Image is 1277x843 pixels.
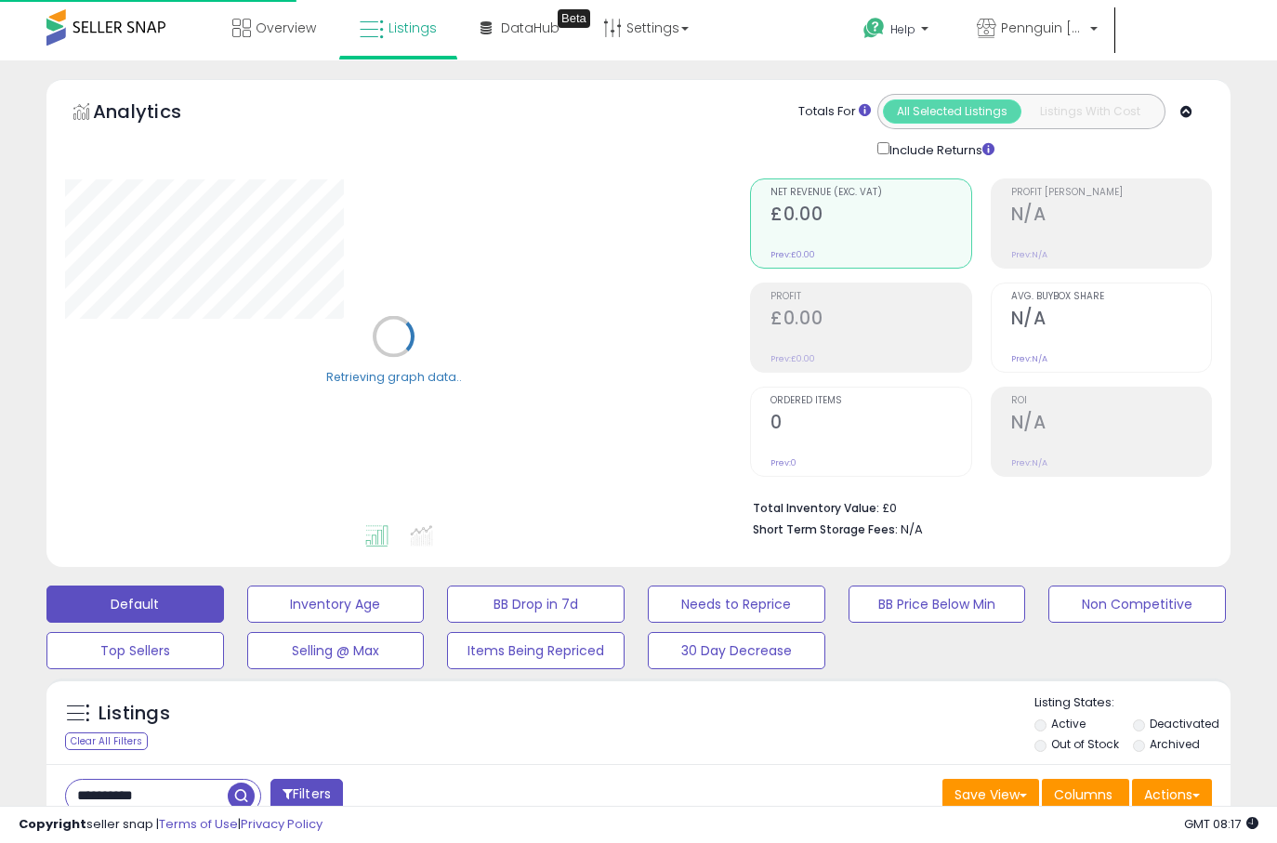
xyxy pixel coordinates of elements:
span: Avg. Buybox Share [1011,292,1211,302]
span: Profit [770,292,970,302]
button: Selling @ Max [247,632,425,669]
h2: £0.00 [770,308,970,333]
small: Prev: £0.00 [770,249,815,260]
span: N/A [901,520,923,538]
label: Archived [1150,736,1200,752]
h2: N/A [1011,204,1211,229]
button: Top Sellers [46,632,224,669]
h2: 0 [770,412,970,437]
div: Clear All Filters [65,732,148,750]
strong: Copyright [19,815,86,833]
li: £0 [753,495,1198,518]
h2: N/A [1011,412,1211,437]
button: BB Price Below Min [849,586,1026,623]
button: Filters [270,779,343,811]
label: Active [1051,716,1086,731]
span: Pennguin [GEOGRAPHIC_DATA] [1001,19,1085,37]
span: Ordered Items [770,396,970,406]
p: Listing States: [1034,694,1231,712]
h2: £0.00 [770,204,970,229]
button: Items Being Repriced [447,632,625,669]
div: Tooltip anchor [558,9,590,28]
button: Listings With Cost [1020,99,1159,124]
span: Columns [1054,785,1112,804]
small: Prev: £0.00 [770,353,815,364]
a: Help [849,3,947,60]
small: Prev: N/A [1011,249,1047,260]
b: Short Term Storage Fees: [753,521,898,537]
button: Inventory Age [247,586,425,623]
a: Privacy Policy [241,815,323,833]
span: Profit [PERSON_NAME] [1011,188,1211,198]
span: Net Revenue (Exc. VAT) [770,188,970,198]
span: Overview [256,19,316,37]
span: Listings [388,19,437,37]
button: Non Competitive [1048,586,1226,623]
button: Needs to Reprice [648,586,825,623]
i: Get Help [862,17,886,40]
span: ROI [1011,396,1211,406]
span: Help [890,21,915,37]
button: Default [46,586,224,623]
div: seller snap | | [19,816,323,834]
button: All Selected Listings [883,99,1021,124]
button: BB Drop in 7d [447,586,625,623]
small: Prev: 0 [770,457,796,468]
h5: Analytics [93,99,217,129]
div: Retrieving graph data.. [326,368,462,385]
h5: Listings [99,701,170,727]
button: 30 Day Decrease [648,632,825,669]
a: Terms of Use [159,815,238,833]
label: Deactivated [1150,716,1219,731]
div: Totals For [798,103,871,121]
small: Prev: N/A [1011,457,1047,468]
button: Columns [1042,779,1129,810]
h2: N/A [1011,308,1211,333]
span: DataHub [501,19,560,37]
span: 2025-10-7 08:17 GMT [1184,815,1258,833]
button: Save View [942,779,1039,810]
small: Prev: N/A [1011,353,1047,364]
label: Out of Stock [1051,736,1119,752]
b: Total Inventory Value: [753,500,879,516]
div: Include Returns [863,138,1017,160]
button: Actions [1132,779,1212,810]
